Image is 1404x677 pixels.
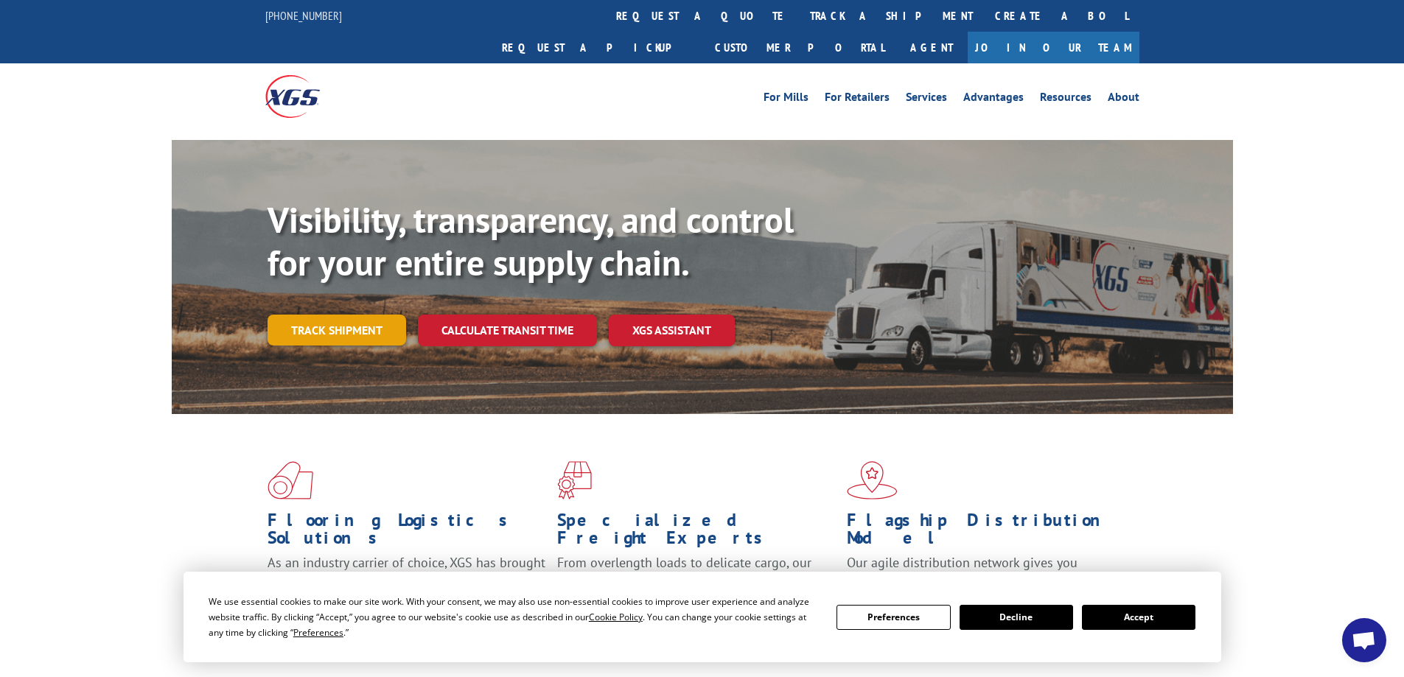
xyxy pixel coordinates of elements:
a: Calculate transit time [418,315,597,346]
div: Cookie Consent Prompt [184,572,1221,662]
div: We use essential cookies to make our site work. With your consent, we may also use non-essential ... [209,594,819,640]
a: Request a pickup [491,32,704,63]
a: For Retailers [825,91,890,108]
span: Our agile distribution network gives you nationwide inventory management on demand. [847,554,1118,589]
button: Decline [960,605,1073,630]
button: Preferences [837,605,950,630]
img: xgs-icon-flagship-distribution-model-red [847,461,898,499]
a: XGS ASSISTANT [609,315,735,346]
a: For Mills [764,91,808,108]
b: Visibility, transparency, and control for your entire supply chain. [268,197,794,285]
a: Services [906,91,947,108]
button: Accept [1082,605,1195,630]
a: About [1108,91,1139,108]
h1: Specialized Freight Experts [557,511,836,554]
span: Preferences [293,626,343,639]
span: Cookie Policy [589,611,643,623]
h1: Flooring Logistics Solutions [268,511,546,554]
a: Advantages [963,91,1024,108]
a: Agent [895,32,968,63]
h1: Flagship Distribution Model [847,511,1125,554]
img: xgs-icon-total-supply-chain-intelligence-red [268,461,313,499]
a: Resources [1040,91,1092,108]
img: xgs-icon-focused-on-flooring-red [557,461,592,499]
div: Open chat [1342,618,1386,662]
p: From overlength loads to delicate cargo, our experienced staff knows the best way to move your fr... [557,554,836,620]
a: [PHONE_NUMBER] [265,8,342,23]
a: Customer Portal [704,32,895,63]
a: Join Our Team [968,32,1139,63]
a: Track shipment [268,315,406,345]
span: As an industry carrier of choice, XGS has brought innovation and dedication to flooring logistics... [268,554,545,606]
